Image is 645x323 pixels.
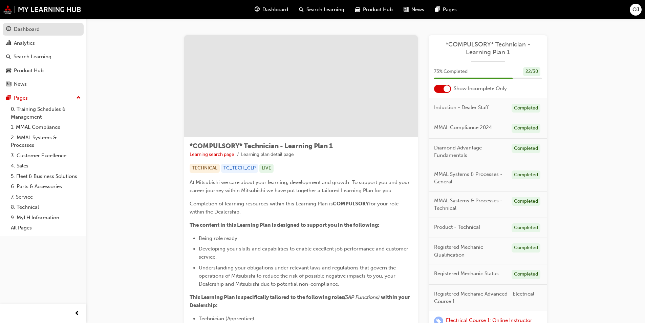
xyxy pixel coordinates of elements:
[8,104,84,122] a: 0. Training Schedules & Management
[8,171,84,182] a: 5. Fleet & Business Solutions
[255,5,260,14] span: guage-icon
[3,51,84,63] a: Search Learning
[512,270,540,279] div: Completed
[435,5,440,14] span: pages-icon
[454,85,507,93] span: Show Incomplete Only
[512,197,540,206] div: Completed
[512,144,540,153] div: Completed
[443,6,457,14] span: Pages
[363,6,393,14] span: Product Hub
[14,80,27,88] div: News
[434,144,506,159] span: Diamond Advantage - Fundamentals
[306,6,344,14] span: Search Learning
[6,95,11,101] span: pages-icon
[241,151,294,159] li: Learning plan detail page
[8,213,84,223] a: 9. MyLH Information
[8,133,84,150] a: 2. MMAL Systems & Processes
[8,223,84,233] a: All Pages
[434,124,492,132] span: MMAL Compliance 2024
[262,6,288,14] span: Dashboard
[3,92,84,104] button: Pages
[404,5,409,14] span: news-icon
[199,235,239,241] span: Being role ready.
[14,39,35,47] div: Analytics
[190,142,333,150] span: *COMPULSORY* Technician - Learning Plan 1
[632,6,639,14] span: OJ
[190,152,234,157] a: Learning search page
[8,150,84,161] a: 3. Customer Excellence
[294,3,350,17] a: search-iconSearch Learning
[190,294,344,300] span: This Learning Plan is specifically tailored to the following roles
[190,179,411,194] span: At Mitsubishi we care about your learning, development and growth. To support you and your career...
[199,316,254,322] span: Technician (Apprentice)
[3,23,84,36] a: Dashboard
[8,202,84,213] a: 8. Technical
[190,222,380,228] span: The content in this Learning Plan is designed to support you in the following:
[14,94,28,102] div: Pages
[190,164,220,173] div: TECHNICAL
[76,94,81,102] span: up-icon
[333,201,369,207] span: COMPULSORY
[411,6,424,14] span: News
[523,67,540,76] div: 22 / 30
[74,309,80,318] span: prev-icon
[14,53,51,61] div: Search Learning
[6,81,11,87] span: news-icon
[630,4,642,16] button: OJ
[190,201,400,215] span: for your role within the Dealership.
[6,54,11,60] span: search-icon
[190,294,411,308] span: within your Dealership:
[3,5,81,14] img: mmal
[199,246,410,260] span: Developing your skills and capabilities to enable excellent job performance and customer service.
[434,170,506,186] span: MMAL Systems & Processes - General
[434,104,489,112] span: Induction - Dealer Staff
[190,201,333,207] span: Completion of learning resources within this Learning Plan is
[8,192,84,202] a: 7. Service
[199,265,397,287] span: Understanding your obligations under relevant laws and regulations that govern the operations of ...
[259,164,274,173] div: LIVE
[434,41,542,56] a: *COMPULSORY* Technician - Learning Plan 1
[434,270,499,278] span: Registered Mechanic Status
[221,164,258,173] div: TC_TECH_CLP
[14,25,40,33] div: Dashboard
[512,124,540,133] div: Completed
[434,197,506,212] span: MMAL Systems & Processes - Technical
[512,223,540,233] div: Completed
[8,161,84,171] a: 4. Sales
[344,294,380,300] span: (SAP Functions)
[299,5,304,14] span: search-icon
[434,68,468,76] span: 73 % Completed
[8,122,84,133] a: 1. MMAL Compliance
[3,22,84,92] button: DashboardAnalyticsSearch LearningProduct HubNews
[350,3,398,17] a: car-iconProduct Hub
[3,78,84,90] a: News
[512,243,540,253] div: Completed
[398,3,430,17] a: news-iconNews
[6,26,11,33] span: guage-icon
[430,3,462,17] a: pages-iconPages
[6,40,11,46] span: chart-icon
[14,67,44,75] div: Product Hub
[355,5,360,14] span: car-icon
[512,170,540,180] div: Completed
[434,290,536,305] span: Registered Mechanic Advanced - Electrical Course 1
[512,104,540,113] div: Completed
[8,181,84,192] a: 6. Parts & Accessories
[434,223,480,231] span: Product - Technical
[434,243,506,259] span: Registered Mechanic Qualification
[3,37,84,49] a: Analytics
[249,3,294,17] a: guage-iconDashboard
[3,64,84,77] a: Product Hub
[6,68,11,74] span: car-icon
